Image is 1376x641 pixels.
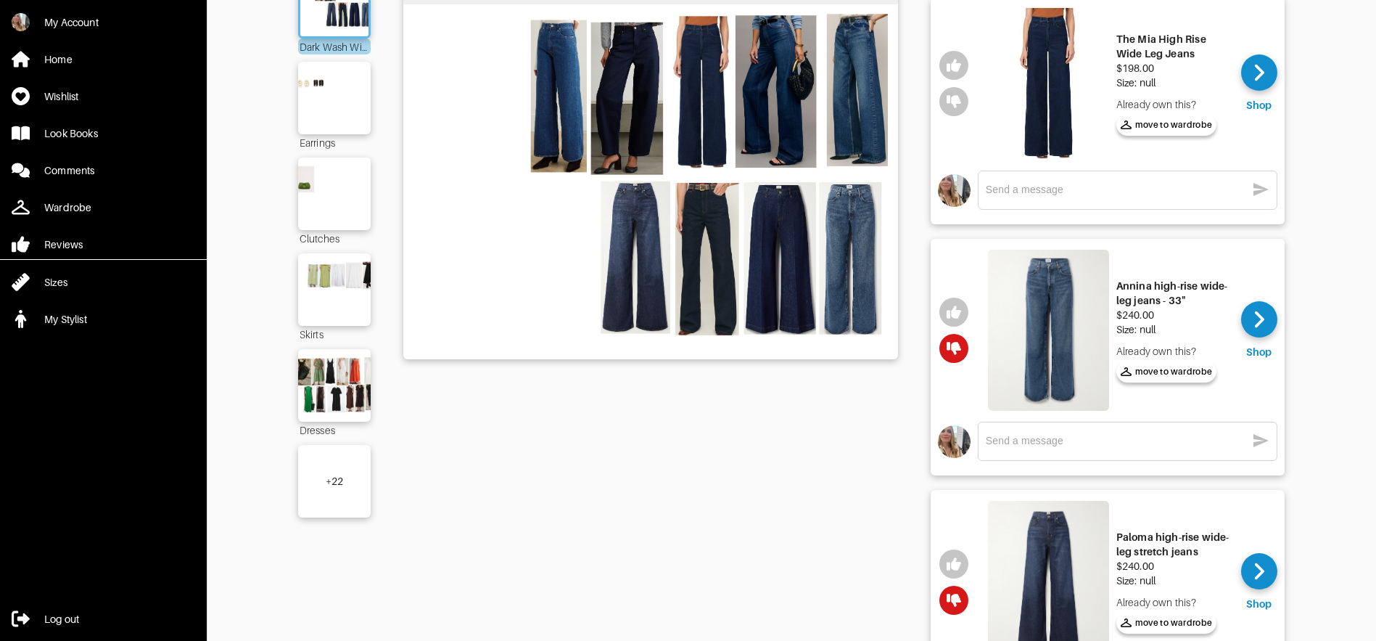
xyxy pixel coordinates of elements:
div: The Mia High Rise Wide Leg Jeans [1116,32,1230,61]
a: Shop [1241,301,1277,359]
button: move to wardrobe [1116,114,1217,136]
img: avatar [938,174,971,207]
span: move to wardrobe [1121,365,1213,378]
div: Annina high-rise wide-leg jeans - 33" [1116,279,1230,308]
div: Clutches [298,230,371,246]
div: Comments [44,163,94,178]
div: Shop [1246,98,1272,113]
div: Home [44,52,73,67]
div: Dresses [298,422,371,438]
img: avatar [938,425,971,458]
div: Skirts [298,326,371,342]
div: Size: null [1116,75,1230,90]
div: Dark Wash Wide-Leg Jeans [298,38,371,54]
div: Paloma high-rise wide-leg stretch jeans [1116,530,1230,559]
div: Wardrobe [44,200,91,215]
img: Outfit Skirts [293,261,376,319]
span: move to wardrobe [1121,616,1213,629]
div: Already own this? [1116,595,1230,610]
span: move to wardrobe [1121,118,1213,131]
img: Outfit Earrings [293,69,376,127]
div: My Account [44,15,99,30]
div: $198.00 [1116,61,1230,75]
div: Already own this? [1116,344,1230,359]
div: Earrings [298,134,371,150]
div: Look Books [44,126,98,141]
div: Shop [1246,345,1272,359]
div: Wishlist [44,89,78,104]
img: xWemDYNAqtuhRT7mQ8QZfc8g [12,13,30,31]
div: Shop [1246,597,1272,611]
div: Log out [44,612,79,626]
a: Shop [1241,553,1277,611]
img: Outfit Clutches [293,165,376,223]
button: move to wardrobe [1116,612,1217,634]
button: move to wardrobe [1116,361,1217,383]
div: Already own this? [1116,97,1230,112]
div: + 22 [326,474,344,489]
div: My Stylist [44,312,87,327]
div: $240.00 [1116,559,1230,573]
img: The Mia High Rise Wide Leg Jeans [988,8,1109,160]
img: Annina high-rise wide-leg jeans - 33" [988,250,1109,412]
div: Size: null [1116,322,1230,337]
div: $240.00 [1116,308,1230,322]
a: Shop [1241,54,1277,113]
div: Sizes [44,275,67,290]
img: Outfit Dark Wash Wide-Leg Jeans [411,12,891,350]
img: Outfit Dresses [293,356,376,415]
div: Size: null [1116,573,1230,588]
div: Reviews [44,237,83,252]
